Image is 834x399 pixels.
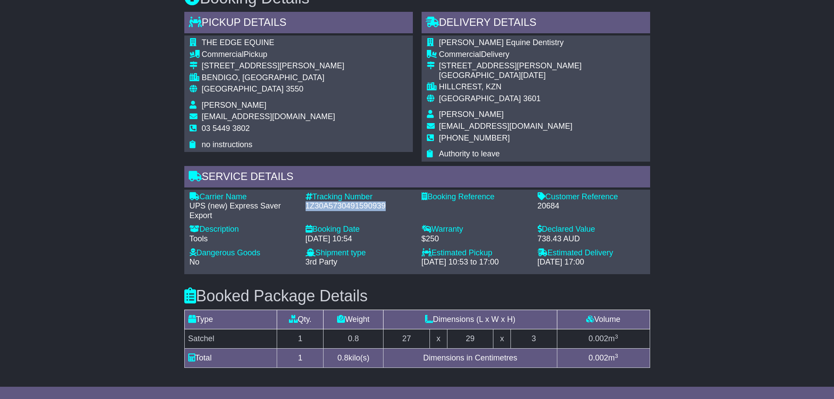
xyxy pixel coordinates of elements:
td: kilo(s) [324,349,384,368]
td: 0.8 [324,329,384,349]
div: Booking Date [306,225,413,234]
td: Dimensions in Centimetres [384,349,557,368]
span: [PERSON_NAME] Equine Dentistry [439,38,564,47]
div: UPS (new) Express Saver Export [190,201,297,220]
td: 27 [384,329,430,349]
div: [DATE] 10:54 [306,234,413,244]
span: Authority to leave [439,149,500,158]
td: Volume [557,310,650,329]
div: Warranty [422,225,529,234]
div: 738.43 AUD [538,234,645,244]
div: Tracking Number [306,192,413,202]
span: 3rd Party [306,258,338,266]
div: Booking Reference [422,192,529,202]
td: Weight [324,310,384,329]
div: Pickup [202,50,345,60]
div: Description [190,225,297,234]
span: No [190,258,200,266]
td: 3 [510,329,557,349]
div: [STREET_ADDRESS][PERSON_NAME] [439,61,582,71]
div: [DATE] 10:53 to 17:00 [422,258,529,267]
div: Delivery Details [422,12,650,35]
td: m [557,349,650,368]
div: Estimated Delivery [538,248,645,258]
span: [GEOGRAPHIC_DATA] [439,94,521,103]
div: 1Z30A5730491590939 [306,201,413,211]
div: Shipment type [306,248,413,258]
div: Service Details [184,166,650,190]
div: $250 [422,234,529,244]
div: Customer Reference [538,192,645,202]
span: [EMAIL_ADDRESS][DOMAIN_NAME] [439,122,573,131]
td: Type [184,310,277,329]
span: 3601 [523,94,541,103]
td: x [430,329,447,349]
span: Commercial [202,50,244,59]
td: 1 [277,349,324,368]
div: BENDIGO, [GEOGRAPHIC_DATA] [202,73,345,83]
div: [DATE] 17:00 [538,258,645,267]
div: [GEOGRAPHIC_DATA][DATE] [439,71,582,81]
sup: 3 [615,353,618,359]
span: [GEOGRAPHIC_DATA] [202,85,284,93]
td: Dimensions (L x W x H) [384,310,557,329]
td: m [557,329,650,349]
div: HILLCREST, KZN [439,82,582,92]
span: [PERSON_NAME] [202,101,267,109]
div: Tools [190,234,297,244]
h3: Booked Package Details [184,287,650,305]
td: Total [184,349,277,368]
span: [PERSON_NAME] [439,110,504,119]
div: 20684 [538,201,645,211]
div: Carrier Name [190,192,297,202]
span: 0.002 [588,353,608,362]
span: [EMAIL_ADDRESS][DOMAIN_NAME] [202,112,335,121]
span: 0.002 [588,334,608,343]
span: THE EDGE EQUINE [202,38,274,47]
div: Pickup Details [184,12,413,35]
td: 29 [447,329,493,349]
td: 1 [277,329,324,349]
sup: 3 [615,333,618,340]
span: 0.8 [338,353,348,362]
div: Dangerous Goods [190,248,297,258]
div: Declared Value [538,225,645,234]
span: no instructions [202,140,253,149]
td: Qty. [277,310,324,329]
td: Satchel [184,329,277,349]
div: Delivery [439,50,582,60]
div: Estimated Pickup [422,248,529,258]
td: x [493,329,510,349]
span: [PHONE_NUMBER] [439,134,510,142]
span: Commercial [439,50,481,59]
div: [STREET_ADDRESS][PERSON_NAME] [202,61,345,71]
span: 3550 [286,85,303,93]
span: 03 5449 3802 [202,124,250,133]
